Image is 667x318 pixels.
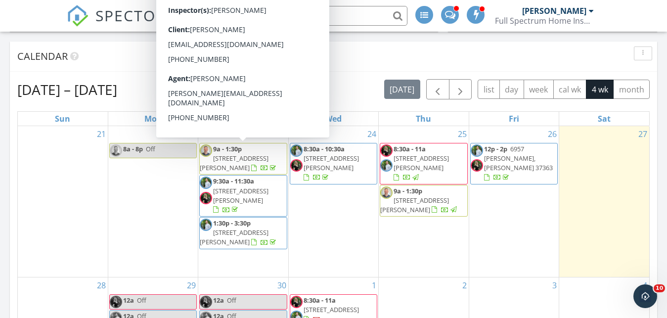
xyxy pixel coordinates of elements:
[18,126,108,277] td: Go to September 21, 2025
[304,305,359,314] span: [STREET_ADDRESS]
[142,112,164,126] a: Monday
[380,144,393,157] img: img_1421.jpg
[17,49,68,63] span: Calendar
[199,175,287,217] a: 9:30a - 11:30a [STREET_ADDRESS][PERSON_NAME]
[380,143,467,184] a: 8:30a - 11a [STREET_ADDRESS][PERSON_NAME]
[641,277,649,293] a: Go to October 4, 2025
[290,296,303,308] img: img_1421.jpg
[213,296,224,305] span: 12a
[213,219,251,227] span: 1:30p - 3:30p
[17,80,117,99] h2: [DATE] – [DATE]
[470,143,558,184] a: 12p - 2p 6957 [PERSON_NAME], [PERSON_NAME] 37363
[123,144,143,153] span: 8a - 8p
[123,296,134,305] span: 12a
[469,126,559,277] td: Go to September 26, 2025
[426,79,449,99] button: Previous
[137,296,146,305] span: Off
[95,5,177,26] span: SPECTORA
[550,277,559,293] a: Go to October 3, 2025
[95,277,108,293] a: Go to September 28, 2025
[200,296,212,308] img: img_1421.jpg
[380,185,467,217] a: 9a - 1:30p [STREET_ADDRESS][PERSON_NAME]
[471,159,483,172] img: img_1421.jpg
[213,177,254,185] span: 9:30a - 11:30a
[524,80,554,99] button: week
[596,112,613,126] a: Saturday
[210,6,407,26] input: Search everything...
[200,219,278,246] a: 1:30p - 3:30p [STREET_ADDRESS][PERSON_NAME]
[380,196,449,214] span: [STREET_ADDRESS][PERSON_NAME]
[185,126,198,142] a: Go to September 22, 2025
[460,277,469,293] a: Go to October 2, 2025
[484,144,553,172] span: 6957 [PERSON_NAME], [PERSON_NAME] 37363
[495,16,594,26] div: Full Spectrum Home Inspectors
[275,126,288,142] a: Go to September 23, 2025
[586,80,614,99] button: 4 wk
[380,186,393,199] img: img_20230213_133511.jpg
[199,217,287,249] a: 1:30p - 3:30p [STREET_ADDRESS][PERSON_NAME]
[110,144,122,157] img: img_20230213_133511.jpg
[636,126,649,142] a: Go to September 27, 2025
[108,126,198,277] td: Go to September 22, 2025
[456,126,469,142] a: Go to September 25, 2025
[200,144,278,172] a: 9a - 1:30p [STREET_ADDRESS][PERSON_NAME]
[67,13,177,34] a: SPECTORA
[213,186,268,205] span: [STREET_ADDRESS][PERSON_NAME]
[95,126,108,142] a: Go to September 21, 2025
[288,126,378,277] td: Go to September 24, 2025
[633,284,657,308] iframe: Intercom live chat
[213,177,268,214] a: 9:30a - 11:30a [STREET_ADDRESS][PERSON_NAME]
[471,144,483,157] img: img_1428.jpg
[384,80,420,99] button: [DATE]
[227,296,236,305] span: Off
[370,277,378,293] a: Go to October 1, 2025
[146,144,155,153] span: Off
[484,144,507,153] span: 12p - 2p
[290,159,303,172] img: img_1421.jpg
[290,143,377,184] a: 8:30a - 10:30a [STREET_ADDRESS][PERSON_NAME]
[200,219,212,231] img: img_1428.jpg
[304,144,345,153] span: 8:30a - 10:30a
[394,154,449,172] span: [STREET_ADDRESS][PERSON_NAME]
[200,177,212,189] img: img_1428.jpg
[507,112,521,126] a: Friday
[200,144,212,157] img: img_20230213_133511.jpg
[199,143,287,175] a: 9a - 1:30p [STREET_ADDRESS][PERSON_NAME]
[553,80,587,99] button: cal wk
[394,144,426,153] span: 8:30a - 11a
[304,144,359,182] a: 8:30a - 10:30a [STREET_ADDRESS][PERSON_NAME]
[53,112,72,126] a: Sunday
[380,159,393,172] img: img_1428.jpg
[394,144,449,182] a: 8:30a - 11a [STREET_ADDRESS][PERSON_NAME]
[200,154,268,172] span: [STREET_ADDRESS][PERSON_NAME]
[379,126,469,277] td: Go to September 25, 2025
[613,80,650,99] button: month
[110,296,122,308] img: img_1421.jpg
[380,186,458,214] a: 9a - 1:30p [STREET_ADDRESS][PERSON_NAME]
[449,79,472,99] button: Next
[200,192,212,204] img: img_1421.jpg
[484,144,553,182] a: 12p - 2p 6957 [PERSON_NAME], [PERSON_NAME] 37363
[499,80,524,99] button: day
[290,144,303,157] img: img_1428.jpg
[559,126,649,277] td: Go to September 27, 2025
[275,277,288,293] a: Go to September 30, 2025
[213,144,242,153] span: 9a - 1:30p
[323,112,344,126] a: Wednesday
[654,284,665,292] span: 10
[67,5,89,27] img: The Best Home Inspection Software - Spectora
[478,80,500,99] button: list
[522,6,586,16] div: [PERSON_NAME]
[234,112,253,126] a: Tuesday
[546,126,559,142] a: Go to September 26, 2025
[394,186,422,195] span: 9a - 1:30p
[304,296,336,305] span: 8:30a - 11a
[198,126,288,277] td: Go to September 23, 2025
[304,154,359,172] span: [STREET_ADDRESS][PERSON_NAME]
[365,126,378,142] a: Go to September 24, 2025
[185,277,198,293] a: Go to September 29, 2025
[414,112,433,126] a: Thursday
[200,228,268,246] span: [STREET_ADDRESS][PERSON_NAME]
